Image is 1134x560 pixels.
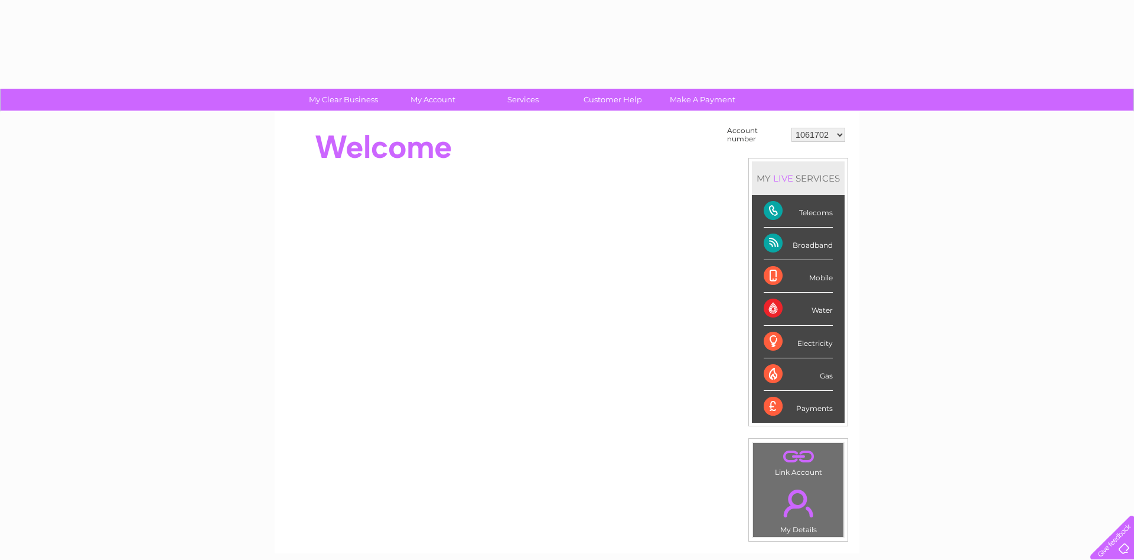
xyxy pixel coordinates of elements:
div: Payments [764,391,833,423]
td: Account number [724,124,788,146]
a: . [756,483,840,524]
td: My Details [752,480,844,538]
a: . [756,446,840,467]
div: Electricity [764,326,833,358]
div: LIVE [771,173,796,184]
div: Gas [764,358,833,391]
div: Broadband [764,228,833,260]
a: My Account [384,89,482,111]
a: My Clear Business [295,89,392,111]
td: Link Account [752,442,844,480]
div: Mobile [764,260,833,293]
div: Telecoms [764,195,833,228]
a: Customer Help [564,89,661,111]
a: Services [474,89,572,111]
a: Make A Payment [654,89,751,111]
div: MY SERVICES [752,161,845,195]
div: Water [764,293,833,325]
